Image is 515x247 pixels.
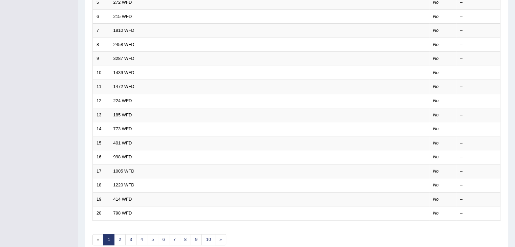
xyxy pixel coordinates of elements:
[147,234,158,245] a: 5
[113,28,134,33] a: 1810 WFD
[433,112,439,117] em: No
[460,140,497,147] div: –
[433,56,439,61] em: No
[113,56,134,61] a: 3287 WFD
[433,98,439,103] em: No
[113,98,132,103] a: 224 WFD
[433,154,439,159] em: No
[93,122,110,136] td: 14
[93,136,110,150] td: 15
[433,169,439,174] em: No
[113,197,132,202] a: 414 WFD
[460,14,497,20] div: –
[113,210,132,216] a: 798 WFD
[93,24,110,38] td: 7
[460,182,497,188] div: –
[93,178,110,193] td: 18
[460,55,497,62] div: –
[433,182,439,187] em: No
[113,14,132,19] a: 215 WFD
[460,98,497,104] div: –
[113,126,132,131] a: 773 WFD
[460,154,497,160] div: –
[460,126,497,132] div: –
[113,154,132,159] a: 998 WFD
[433,197,439,202] em: No
[93,66,110,80] td: 10
[433,42,439,47] em: No
[93,94,110,108] td: 12
[460,84,497,90] div: –
[191,234,202,245] a: 9
[169,234,180,245] a: 7
[93,80,110,94] td: 11
[460,27,497,34] div: –
[93,38,110,52] td: 8
[113,140,132,145] a: 401 WFD
[93,164,110,178] td: 17
[460,112,497,118] div: –
[113,112,132,117] a: 185 WFD
[93,9,110,24] td: 6
[113,42,134,47] a: 2458 WFD
[136,234,147,245] a: 4
[113,182,134,187] a: 1220 WFD
[93,108,110,122] td: 13
[433,28,439,33] em: No
[93,150,110,164] td: 16
[92,234,104,245] span: «
[158,234,169,245] a: 6
[103,234,114,245] a: 1
[460,70,497,76] div: –
[433,84,439,89] em: No
[93,192,110,206] td: 19
[460,210,497,217] div: –
[460,42,497,48] div: –
[113,169,134,174] a: 1005 WFD
[125,234,136,245] a: 3
[433,140,439,145] em: No
[93,206,110,221] td: 20
[180,234,191,245] a: 8
[93,52,110,66] td: 9
[433,126,439,131] em: No
[460,196,497,203] div: –
[433,210,439,216] em: No
[433,14,439,19] em: No
[113,70,134,75] a: 1439 WFD
[113,84,134,89] a: 1472 WFD
[433,70,439,75] em: No
[201,234,215,245] a: 10
[114,234,125,245] a: 2
[460,168,497,175] div: –
[215,234,226,245] a: »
